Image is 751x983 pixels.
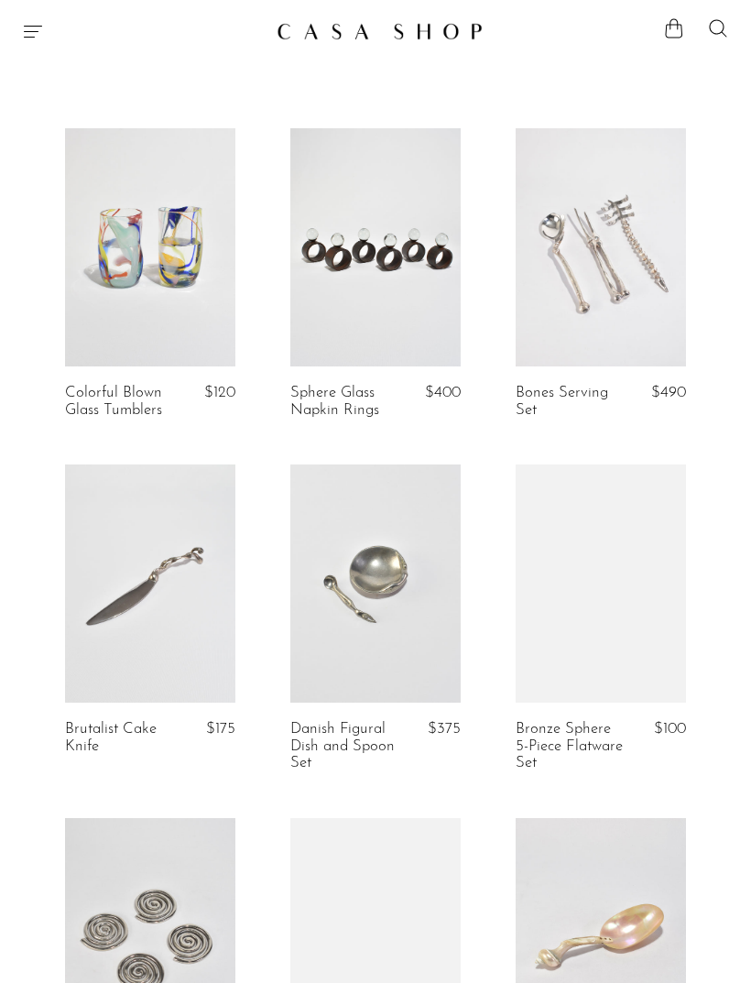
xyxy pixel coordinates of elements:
span: $375 [428,721,461,737]
a: Danish Figural Dish and Spoon Set [290,721,398,771]
span: $175 [206,721,235,737]
a: Brutalist Cake Knife [65,721,173,755]
a: Colorful Blown Glass Tumblers [65,385,173,419]
button: Menu [22,20,44,42]
span: $490 [651,385,686,400]
a: Bones Serving Set [516,385,624,419]
a: Sphere Glass Napkin Rings [290,385,398,419]
a: Bronze Sphere 5-Piece Flatware Set [516,721,624,771]
span: $400 [425,385,461,400]
span: $100 [654,721,686,737]
span: $120 [204,385,235,400]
